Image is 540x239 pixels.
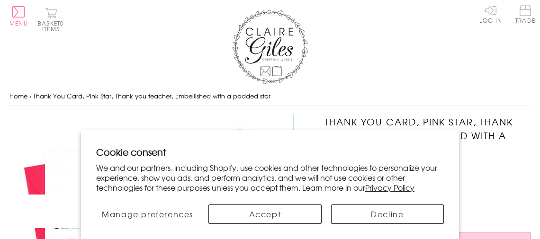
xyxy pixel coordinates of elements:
[9,19,28,27] span: Menu
[208,204,321,224] button: Accept
[38,8,64,32] button: Basket0 items
[96,204,199,224] button: Manage preferences
[9,6,28,26] button: Menu
[232,9,308,84] img: Claire Giles Greetings Cards
[515,5,535,25] a: Trade
[96,145,444,159] h2: Cookie consent
[324,115,531,156] h1: Thank You Card, Pink Star, Thank you teacher, Embellished with a padded star
[33,91,270,100] span: Thank You Card, Pink Star, Thank you teacher, Embellished with a padded star
[29,91,31,100] span: ›
[515,5,535,23] span: Trade
[96,163,444,192] p: We and our partners, including Shopify, use cookies and other technologies to personalize your ex...
[102,208,193,220] span: Manage preferences
[365,182,414,193] a: Privacy Policy
[331,204,444,224] button: Decline
[9,87,531,106] nav: breadcrumbs
[479,5,502,23] a: Log In
[42,19,64,33] span: 0 items
[9,91,27,100] a: Home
